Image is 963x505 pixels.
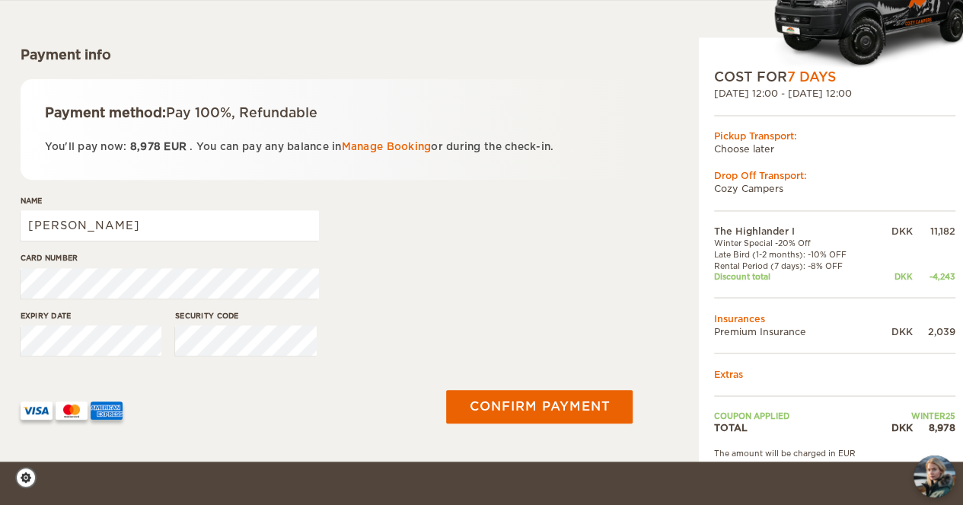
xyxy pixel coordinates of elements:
label: Name [21,195,319,206]
div: The amount will be charged in EUR [714,448,955,459]
a: Cookie settings [15,467,46,488]
div: Drop Off Transport: [714,169,955,182]
span: 8,978 [130,141,161,152]
td: Discount total [714,271,877,282]
td: Winter Special -20% Off [714,238,877,249]
div: DKK [876,421,912,434]
span: EUR [164,141,187,152]
div: Payment method: [45,104,609,122]
td: Insurances [714,312,955,324]
button: Confirm payment [446,390,633,423]
td: WINTER25 [876,410,955,420]
label: Expiry date [21,310,162,321]
div: Payment info [21,46,633,64]
p: You'll pay now: . You can pay any balance in or during the check-in. [45,138,609,155]
td: Rental Period (7 days): -8% OFF [714,260,877,270]
div: 11,182 [913,225,955,238]
button: chat-button [914,455,955,497]
td: Cozy Campers [714,183,955,196]
div: 8,978 [913,421,955,434]
div: DKK [876,271,912,282]
div: DKK [876,225,912,238]
td: Coupon applied [714,410,877,420]
div: 2,039 [913,324,955,337]
label: Security code [175,310,317,321]
td: TOTAL [714,421,877,434]
img: mastercard [56,401,88,420]
label: Card number [21,252,319,264]
span: Pay 100%, Refundable [166,105,317,120]
td: Choose later [714,142,955,155]
td: Extras [714,367,955,380]
img: AMEX [91,401,123,420]
td: Late Bird (1-2 months): -10% OFF [714,249,877,260]
div: Pickup Transport: [714,129,955,142]
td: The Highlander I [714,225,877,238]
img: VISA [21,401,53,420]
td: Premium Insurance [714,324,877,337]
img: Freyja at Cozy Campers [914,455,955,497]
div: [DATE] 12:00 - [DATE] 12:00 [714,87,955,100]
div: COST FOR [714,69,955,87]
a: Manage Booking [342,141,432,152]
div: -4,243 [913,271,955,282]
span: 7 Days [787,70,836,85]
div: DKK [876,324,912,337]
